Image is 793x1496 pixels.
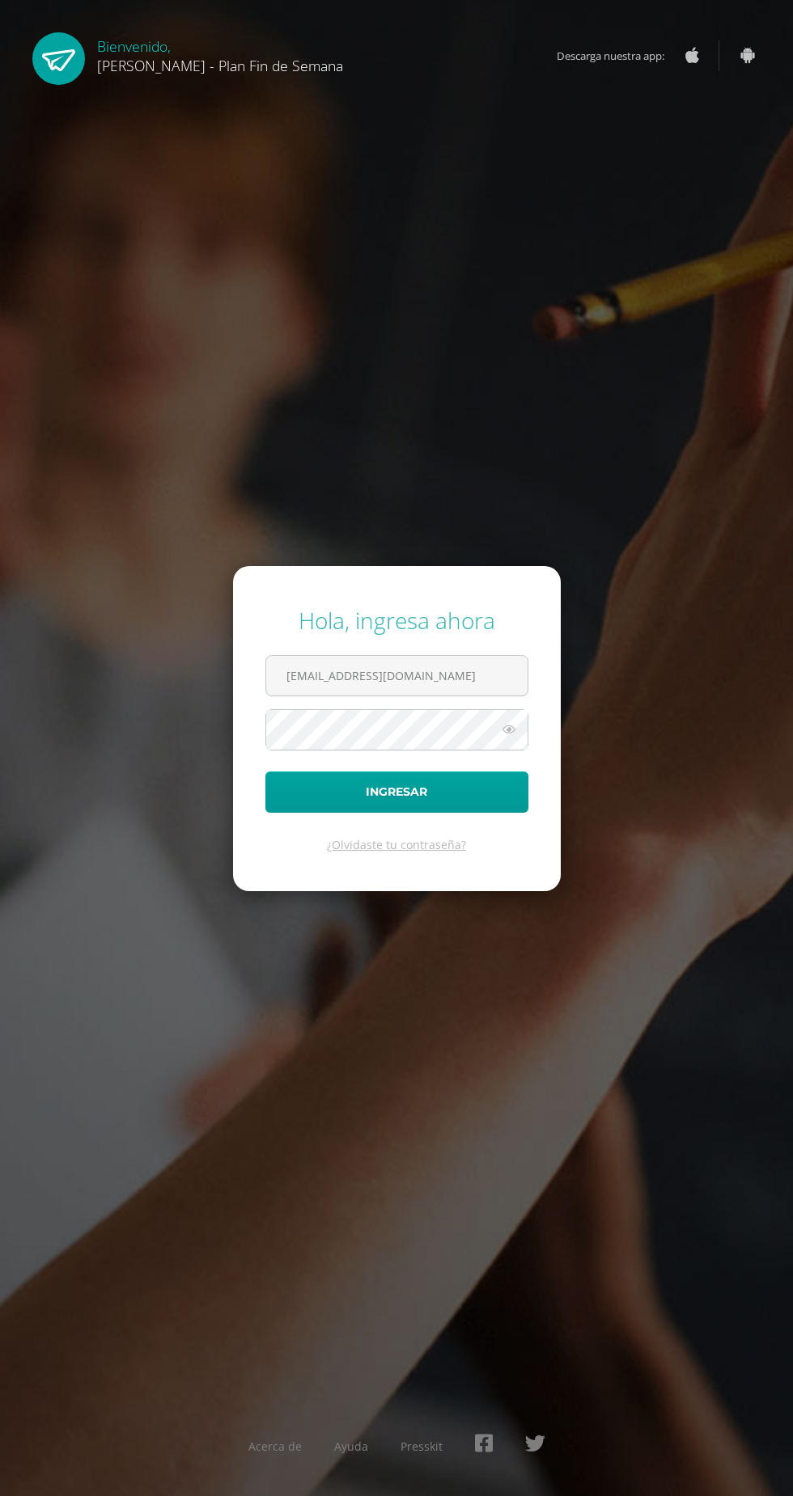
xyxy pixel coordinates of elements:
[327,837,466,852] a: ¿Olvidaste tu contraseña?
[97,32,343,75] div: Bienvenido,
[334,1439,368,1454] a: Ayuda
[265,605,528,636] div: Hola, ingresa ahora
[266,656,528,695] input: Correo electrónico o usuario
[265,771,528,813] button: Ingresar
[248,1439,302,1454] a: Acerca de
[401,1439,443,1454] a: Presskit
[97,56,343,75] span: [PERSON_NAME] - Plan Fin de Semana
[557,40,681,71] span: Descarga nuestra app:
